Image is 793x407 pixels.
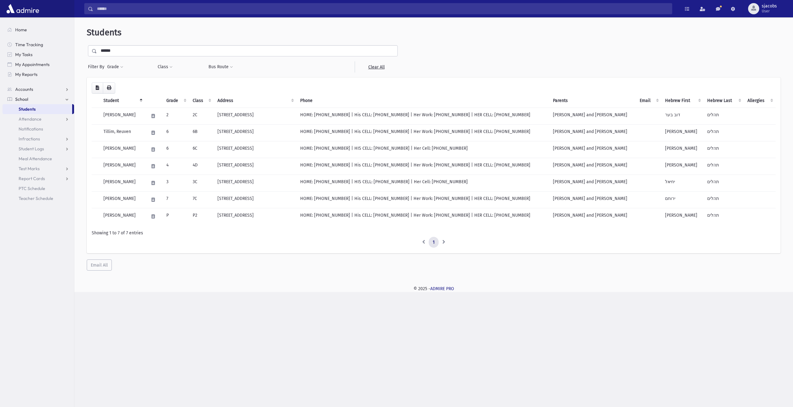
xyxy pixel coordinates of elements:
td: 2 [163,108,189,124]
td: [STREET_ADDRESS] [214,158,296,175]
td: HOME: [PHONE_NUMBER] | HIS CELL: [PHONE_NUMBER] | Her Cell: [PHONE_NUMBER] [296,141,549,158]
a: Students [2,104,72,114]
td: [STREET_ADDRESS] [214,191,296,208]
span: Filter By [88,64,107,70]
td: HOME: [PHONE_NUMBER] | His CELL: [PHONE_NUMBER] | Her Work: [PHONE_NUMBER] | HER CELL: [PHONE_NUM... [296,208,549,225]
td: 4 [163,158,189,175]
a: Teacher Schedule [2,193,74,203]
td: תהלים [703,108,744,124]
td: 6C [189,141,214,158]
td: תהלים [703,158,744,175]
td: תהלים [703,208,744,225]
a: Meal Attendance [2,154,74,164]
span: Student Logs [19,146,44,152]
input: Search [93,3,672,14]
td: [STREET_ADDRESS] [214,108,296,124]
td: 2C [189,108,214,124]
th: Parents [549,94,636,108]
td: HOME: [PHONE_NUMBER] | His CELL: [PHONE_NUMBER] | Her Work: [PHONE_NUMBER] | HER CELL: [PHONE_NUM... [296,158,549,175]
span: Notifications [19,126,43,132]
td: [PERSON_NAME] [100,191,145,208]
a: My Tasks [2,50,74,60]
td: [PERSON_NAME] [661,141,703,158]
th: Address: activate to sort column ascending [214,94,296,108]
span: Accounts [15,86,33,92]
th: Email: activate to sort column ascending [636,94,661,108]
img: AdmirePro [5,2,41,15]
td: HOME: [PHONE_NUMBER] | HIS CELL: [PHONE_NUMBER] | Her Cell: [PHONE_NUMBER] [296,175,549,191]
button: Bus Route [208,61,233,73]
span: Home [15,27,27,33]
div: © 2025 - [84,285,783,292]
th: Grade: activate to sort column ascending [163,94,189,108]
span: sjacobs [762,4,777,9]
a: Clear All [355,61,398,73]
button: Print [103,82,115,94]
span: School [15,96,28,102]
td: 3 [163,175,189,191]
td: 7 [163,191,189,208]
a: ADMIRE PRO [430,286,454,291]
span: My Tasks [15,52,33,57]
a: 1 [429,237,439,248]
td: דוב בער [661,108,703,124]
a: My Appointments [2,60,74,69]
td: [PERSON_NAME] [100,108,145,124]
button: Grade [107,61,124,73]
span: Teacher Schedule [19,196,53,201]
td: ירוחם [661,191,703,208]
th: Allergies: activate to sort column ascending [744,94,776,108]
td: [PERSON_NAME] [100,158,145,175]
td: 3C [189,175,214,191]
td: [PERSON_NAME] [100,175,145,191]
span: Attendance [19,116,42,122]
td: [PERSON_NAME] [100,208,145,225]
span: My Appointments [15,62,50,67]
th: Hebrew First: activate to sort column ascending [661,94,703,108]
td: [PERSON_NAME] and [PERSON_NAME] [549,108,636,124]
a: Attendance [2,114,74,124]
td: [PERSON_NAME] [661,158,703,175]
td: יחיאל [661,175,703,191]
a: Time Tracking [2,40,74,50]
td: [STREET_ADDRESS] [214,175,296,191]
th: Class: activate to sort column ascending [189,94,214,108]
td: [PERSON_NAME] and [PERSON_NAME] [549,208,636,225]
td: [PERSON_NAME] and [PERSON_NAME] [549,124,636,141]
td: [PERSON_NAME] [100,141,145,158]
div: Showing 1 to 7 of 7 entries [92,230,776,236]
a: Report Cards [2,174,74,184]
a: Infractions [2,134,74,144]
span: User [762,9,777,14]
span: PTC Schedule [19,186,45,191]
td: Tillim, Reuven [100,124,145,141]
th: Hebrew Last: activate to sort column ascending [703,94,744,108]
a: Student Logs [2,144,74,154]
td: תהלים [703,141,744,158]
span: Infractions [19,136,40,142]
td: [PERSON_NAME] [661,208,703,225]
td: HOME: [PHONE_NUMBER] | His CELL: [PHONE_NUMBER] | Her Work: [PHONE_NUMBER] | HER CELL: [PHONE_NUM... [296,191,549,208]
td: 7C [189,191,214,208]
td: [PERSON_NAME] and [PERSON_NAME] [549,141,636,158]
a: My Reports [2,69,74,79]
td: 4D [189,158,214,175]
td: 6 [163,124,189,141]
td: [PERSON_NAME] [661,124,703,141]
td: 6B [189,124,214,141]
a: PTC Schedule [2,184,74,193]
button: Class [157,61,173,73]
a: Notifications [2,124,74,134]
button: Email All [87,259,112,271]
a: Home [2,25,74,35]
button: CSV [92,82,103,94]
td: 6 [163,141,189,158]
span: My Reports [15,72,37,77]
td: [STREET_ADDRESS] [214,208,296,225]
td: P [163,208,189,225]
th: Phone [296,94,549,108]
td: P2 [189,208,214,225]
td: [STREET_ADDRESS] [214,141,296,158]
td: תהלים [703,175,744,191]
td: [PERSON_NAME] and [PERSON_NAME] [549,158,636,175]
